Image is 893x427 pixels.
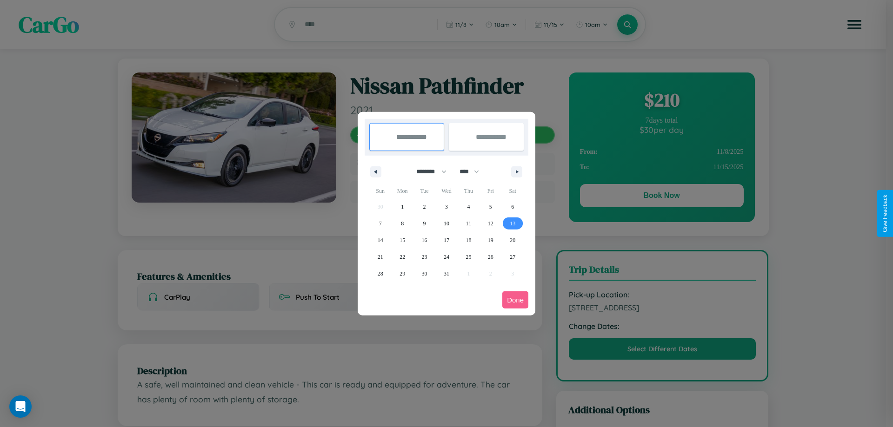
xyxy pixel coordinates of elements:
[458,184,480,198] span: Thu
[488,232,493,249] span: 19
[511,198,514,215] span: 6
[466,232,471,249] span: 18
[391,184,413,198] span: Mon
[467,198,470,215] span: 4
[458,249,480,265] button: 25
[502,291,528,309] button: Done
[422,249,427,265] span: 23
[882,195,888,232] div: Give Feedback
[413,184,435,198] span: Tue
[391,232,413,249] button: 15
[444,215,449,232] span: 10
[378,265,383,282] span: 28
[413,232,435,249] button: 16
[466,249,471,265] span: 25
[445,198,448,215] span: 3
[369,184,391,198] span: Sun
[489,198,492,215] span: 5
[444,265,449,282] span: 31
[435,184,457,198] span: Wed
[480,232,501,249] button: 19
[401,198,404,215] span: 1
[422,232,427,249] span: 16
[391,215,413,232] button: 8
[480,184,501,198] span: Fri
[488,249,493,265] span: 26
[391,249,413,265] button: 22
[391,265,413,282] button: 29
[413,265,435,282] button: 30
[466,215,472,232] span: 11
[423,215,426,232] span: 9
[510,215,515,232] span: 13
[369,249,391,265] button: 21
[502,232,524,249] button: 20
[488,215,493,232] span: 12
[369,215,391,232] button: 7
[435,198,457,215] button: 3
[502,215,524,232] button: 13
[400,265,405,282] span: 29
[391,198,413,215] button: 1
[401,215,404,232] span: 8
[435,232,457,249] button: 17
[400,232,405,249] span: 15
[510,249,515,265] span: 27
[502,249,524,265] button: 27
[480,215,501,232] button: 12
[444,232,449,249] span: 17
[369,265,391,282] button: 28
[413,215,435,232] button: 9
[378,249,383,265] span: 21
[458,198,480,215] button: 4
[480,249,501,265] button: 26
[444,249,449,265] span: 24
[413,198,435,215] button: 2
[9,395,32,418] div: Open Intercom Messenger
[502,198,524,215] button: 6
[423,198,426,215] span: 2
[458,215,480,232] button: 11
[502,184,524,198] span: Sat
[435,265,457,282] button: 31
[435,215,457,232] button: 10
[413,249,435,265] button: 23
[422,265,427,282] span: 30
[378,232,383,249] span: 14
[510,232,515,249] span: 20
[435,249,457,265] button: 24
[400,249,405,265] span: 22
[369,232,391,249] button: 14
[379,215,382,232] span: 7
[458,232,480,249] button: 18
[480,198,501,215] button: 5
